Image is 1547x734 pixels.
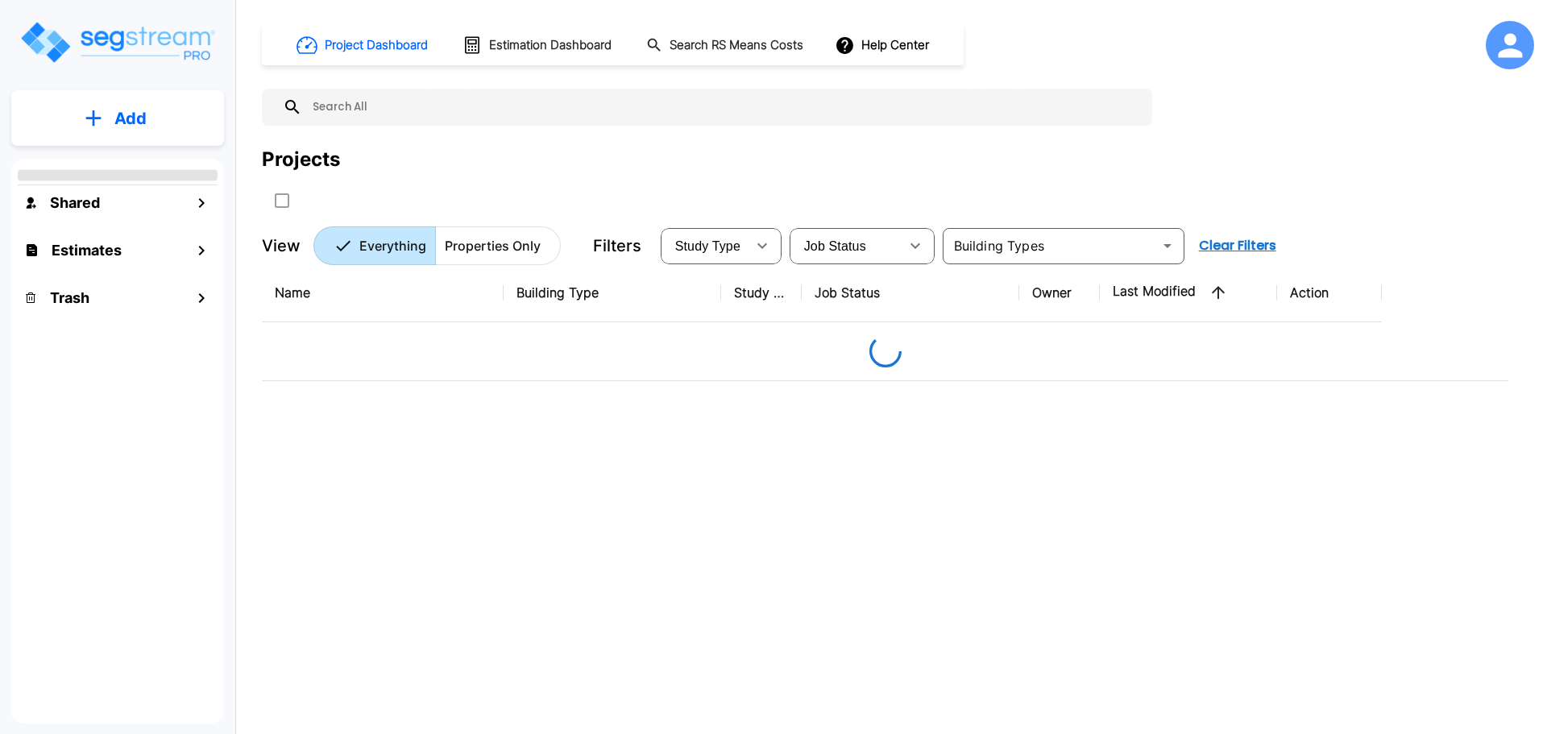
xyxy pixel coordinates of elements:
h1: Search RS Means Costs [670,36,803,55]
th: Building Type [504,263,721,322]
div: Select [664,223,746,268]
h1: Estimation Dashboard [489,36,612,55]
div: Select [793,223,899,268]
h1: Trash [50,287,89,309]
p: Properties Only [445,236,541,255]
input: Building Types [948,234,1153,257]
th: Job Status [802,263,1019,322]
th: Last Modified [1100,263,1277,322]
h1: Project Dashboard [325,36,428,55]
button: Open [1156,234,1179,257]
input: Search All [302,89,1144,126]
h1: Shared [50,192,100,214]
div: Projects [262,145,340,174]
h1: Estimates [52,239,122,261]
button: SelectAll [266,185,298,217]
th: Owner [1019,263,1100,322]
img: Logo [19,19,216,65]
button: Project Dashboard [290,27,437,63]
th: Name [262,263,504,322]
p: Filters [593,234,641,258]
button: Properties Only [435,226,561,265]
button: Search RS Means Costs [640,30,812,61]
p: View [262,234,301,258]
button: Estimation Dashboard [456,28,620,62]
th: Study Type [721,263,802,322]
button: Everything [313,226,436,265]
th: Action [1277,263,1382,322]
button: Add [11,95,224,142]
span: Study Type [675,239,740,253]
p: Add [114,106,147,131]
p: Everything [359,236,426,255]
div: Platform [313,226,561,265]
button: Clear Filters [1192,230,1283,262]
button: Help Center [832,30,935,60]
span: Job Status [804,239,866,253]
